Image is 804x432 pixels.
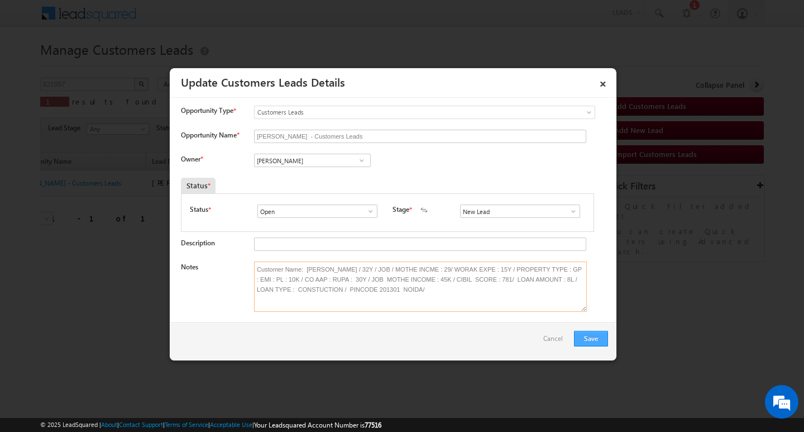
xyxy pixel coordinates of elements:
[183,6,210,32] div: Minimize live chat window
[15,103,204,335] textarea: Type your message and hit 'Enter'
[594,72,612,92] a: ×
[181,74,345,89] a: Update Customers Leads Details
[255,107,549,117] span: Customers Leads
[254,421,381,429] span: Your Leadsquared Account Number is
[19,59,47,73] img: d_60004797649_company_0_60004797649
[181,239,215,247] label: Description
[254,106,595,119] a: Customers Leads
[210,421,252,428] a: Acceptable Use
[181,178,216,193] div: Status
[563,206,577,217] a: Show All Items
[365,421,381,429] span: 77516
[152,344,203,359] em: Start Chat
[460,205,580,218] input: Type to Search
[393,205,409,215] label: Stage
[181,131,239,139] label: Opportunity Name
[181,263,198,271] label: Notes
[40,420,381,430] span: © 2025 LeadSquared | | | | |
[165,421,208,428] a: Terms of Service
[119,421,163,428] a: Contact Support
[257,205,377,218] input: Type to Search
[181,106,233,116] span: Opportunity Type
[254,154,371,167] input: Type to Search
[101,421,117,428] a: About
[574,331,608,346] button: Save
[58,59,188,73] div: Chat with us now
[181,155,203,163] label: Owner
[355,155,368,166] a: Show All Items
[190,205,208,215] label: Status
[361,206,375,217] a: Show All Items
[543,331,568,352] a: Cancel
